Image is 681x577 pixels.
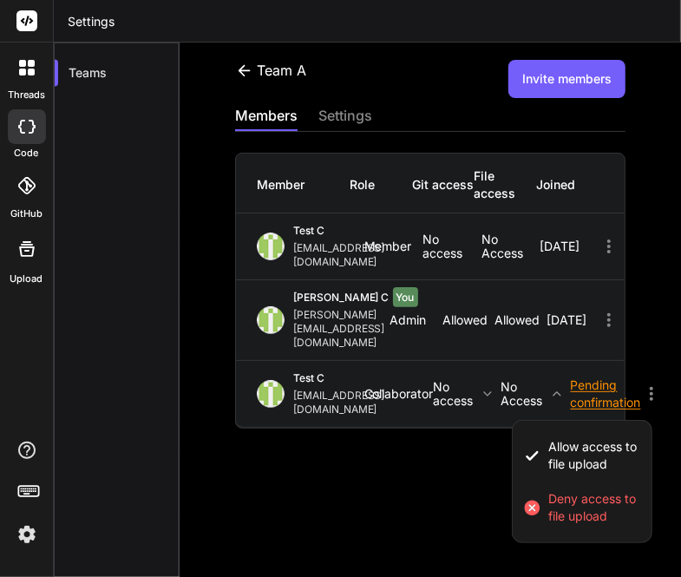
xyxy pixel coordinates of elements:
[548,490,640,525] span: Deny access to file upload
[8,88,45,102] label: threads
[10,207,43,221] label: GitHub
[15,146,39,161] label: code
[548,438,640,473] span: Allow access to file upload
[12,520,42,549] img: settings
[10,272,43,286] label: Upload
